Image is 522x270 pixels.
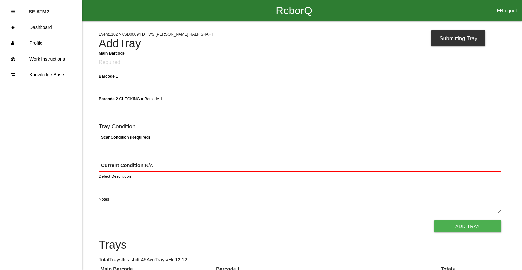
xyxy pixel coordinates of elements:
div: Close [11,4,15,19]
p: Total Trays this shift: 45 Avg Trays /Hr: 12.12 [99,256,501,264]
a: Work Instructions [0,51,82,67]
a: Profile [0,35,82,51]
h4: Add Tray [99,38,501,50]
b: Barcode 2 [99,96,118,101]
span: CHECKING = Barcode 1 [119,96,162,101]
b: Scan Condition (Required) [101,135,150,140]
b: Barcode 1 [99,74,118,78]
span: Event 1102 > 0SD00094 DT WS [PERSON_NAME] HALF SHAFT [99,32,213,37]
h6: Tray Condition [99,123,501,130]
a: Dashboard [0,19,82,35]
label: Defect Description [99,174,131,179]
button: Add Tray [434,220,501,232]
label: Notes [99,196,109,202]
h4: Trays [99,239,501,251]
p: SF ATM2 [29,4,49,14]
a: Knowledge Base [0,67,82,83]
b: Current Condition [101,162,143,168]
div: Submitting Tray [431,30,485,46]
span: : N/A [101,162,153,168]
b: Main Barcode [99,51,125,55]
input: Required [99,55,501,70]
